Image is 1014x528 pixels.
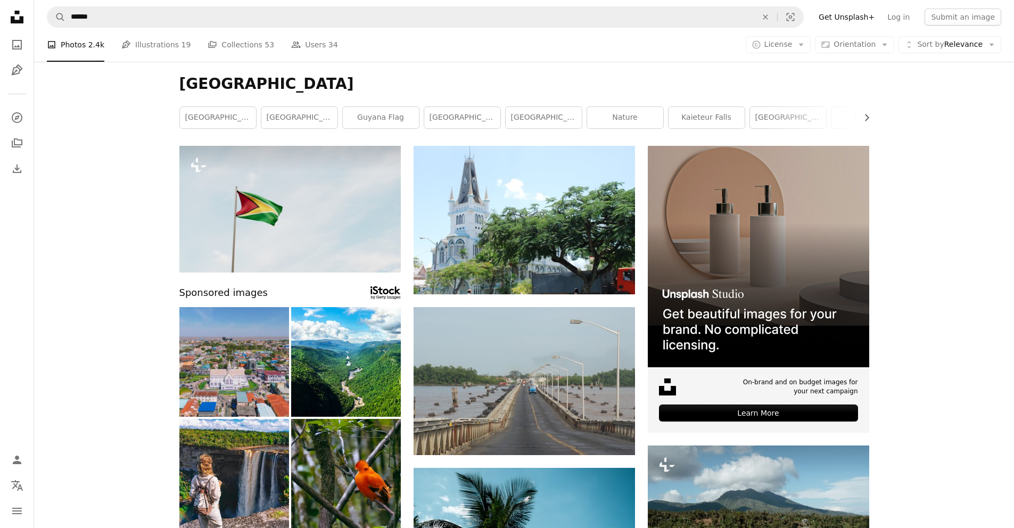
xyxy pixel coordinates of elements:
form: Find visuals sitewide [47,6,804,28]
span: License [764,40,793,48]
a: green trees near white concrete building during daytime [414,215,635,225]
span: 53 [265,39,274,51]
button: License [746,36,811,53]
a: On-brand and on budget images for your next campaignLearn More [648,146,869,433]
span: Sponsored images [179,285,268,301]
a: Illustrations 19 [121,28,191,62]
img: green trees near white concrete building during daytime [414,146,635,294]
a: outdoor [831,107,908,128]
a: [GEOGRAPHIC_DATA] [261,107,337,128]
a: Photos [6,34,28,55]
a: Log in / Sign up [6,449,28,471]
a: gray concrete bridge over river during daytime [414,376,635,386]
a: Collections [6,133,28,154]
span: Sort by [917,40,944,48]
button: scroll list to the right [857,107,869,128]
img: Aerial of downtown Georgetown with St. George's Cathedral Guyana [179,307,289,417]
a: [GEOGRAPHIC_DATA] [424,107,500,128]
img: a flag flying in the wind on a pole [179,146,401,273]
a: Download History [6,158,28,179]
a: [GEOGRAPHIC_DATA] [750,107,826,128]
a: Illustrations [6,60,28,81]
span: Orientation [834,40,876,48]
a: a flag flying in the wind on a pole [179,204,401,213]
a: Users 34 [291,28,338,62]
a: [GEOGRAPHIC_DATA] [180,107,256,128]
button: Search Unsplash [47,7,65,27]
a: Get Unsplash+ [812,9,881,26]
a: kaieteur falls [669,107,745,128]
button: Language [6,475,28,496]
span: On-brand and on budget images for your next campaign [736,378,858,396]
img: file-1631678316303-ed18b8b5cb9cimage [659,378,676,395]
button: Menu [6,500,28,522]
a: guyana flag [343,107,419,128]
a: [GEOGRAPHIC_DATA] [506,107,582,128]
span: 19 [182,39,191,51]
button: Sort byRelevance [898,36,1001,53]
button: Visual search [778,7,803,27]
a: a lush green field with a mountain in the background [648,514,869,524]
span: Relevance [917,39,983,50]
button: Clear [754,7,777,27]
span: 34 [328,39,338,51]
a: Log in [881,9,916,26]
a: nature [587,107,663,128]
a: Explore [6,107,28,128]
div: Learn More [659,405,858,422]
a: Collections 53 [208,28,274,62]
h1: [GEOGRAPHIC_DATA] [179,75,869,94]
button: Orientation [815,36,894,53]
img: Aerial view of the Potaro river in Guyana, South America [291,307,401,417]
button: Submit an image [925,9,1001,26]
img: file-1715714113747-b8b0561c490eimage [648,146,869,367]
img: gray concrete bridge over river during daytime [414,307,635,456]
